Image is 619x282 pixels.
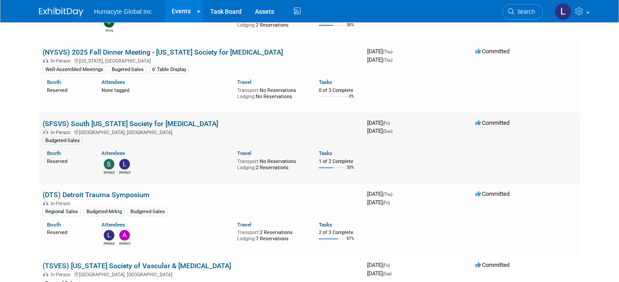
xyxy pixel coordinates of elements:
span: [DATE] [367,270,392,277]
img: In-Person Event [43,58,48,63]
div: Sophia Bou-Ghannam [104,170,115,175]
td: 67% [347,236,354,248]
span: Committed [475,262,509,268]
span: (Thu) [383,58,392,63]
span: (Fri) [383,121,390,126]
img: Anthony Mattair [119,230,130,241]
div: 6' Table Display [149,66,189,74]
span: [DATE] [367,127,392,134]
span: (Fri) [383,263,390,268]
a: Search [502,4,543,20]
span: In-Person [51,130,73,135]
a: (NYSVS) 2025 Fall Dinner Meeting - [US_STATE] Society for [MEDICAL_DATA] [43,48,283,56]
img: Linda Hamilton [555,3,572,20]
div: 0 of 3 Complete [319,87,360,94]
a: Travel [237,79,251,85]
div: Vinny Mazzurco [104,28,115,33]
span: [DATE] [367,191,395,197]
span: (Fri) [383,200,390,205]
td: 50% [347,23,354,35]
span: In-Person [51,272,73,278]
div: 2 Reservations 7 Reservations [237,228,306,242]
span: Transport: [237,87,260,93]
div: No Reservations 2 Reservations [237,157,306,171]
span: - [391,119,392,126]
a: (DTS) Detroit Trauma Symposium [43,191,149,199]
a: Tasks [319,150,332,156]
div: Linda Hamilton [119,170,130,175]
span: - [394,191,395,197]
div: None tagged [102,86,231,94]
span: - [391,262,392,268]
span: Committed [475,191,509,197]
div: Regional Sales [43,208,81,216]
a: (SFSVS) South [US_STATE] Society for [MEDICAL_DATA] [43,119,218,128]
span: Lodging: [237,94,256,99]
a: Tasks [319,79,332,85]
td: 0% [349,94,354,106]
div: Reserved [47,157,88,165]
span: Humacyte Global Inc [94,8,152,15]
span: Committed [475,48,509,55]
div: Reserved [47,86,88,94]
div: Reserved [47,228,88,236]
div: Anthony Mattair [119,241,130,246]
span: (Sat) [383,271,392,276]
div: 2 of 3 Complete [319,230,360,236]
div: 1 of 2 Complete [319,159,360,165]
td: 50% [347,165,354,177]
img: Linda Hamilton [119,159,130,170]
div: Bugeted-Sales [109,66,146,74]
div: Well-Assembled Meetings [43,66,106,74]
span: Committed [475,119,509,126]
div: [GEOGRAPHIC_DATA], [GEOGRAPHIC_DATA] [43,128,360,135]
a: Travel [237,150,251,156]
span: In-Person [51,201,73,207]
span: Search [514,8,535,15]
span: - [394,48,395,55]
div: Budgeted-Sales [43,137,82,145]
a: Tasks [319,222,332,228]
span: (Sun) [383,129,392,134]
span: Lodging: [237,165,256,171]
span: In-Person [51,58,73,64]
img: In-Person Event [43,130,48,134]
a: Attendees [102,79,125,85]
a: (TSVES) [US_STATE] Society of Vascular & [MEDICAL_DATA] [43,262,231,270]
div: Linda Hamilton [104,241,115,246]
img: Linda Hamilton [104,230,114,241]
a: Booth [47,150,61,156]
span: Transport: [237,230,260,235]
span: [DATE] [367,48,395,55]
img: ExhibitDay [39,8,83,16]
div: Budgeted-Sales [128,208,168,216]
a: Booth [47,222,61,228]
span: [DATE] [367,262,392,268]
span: (Thu) [383,49,392,54]
img: In-Person Event [43,272,48,276]
span: [DATE] [367,119,392,126]
img: Sophia Bou-Ghannam [104,159,114,170]
span: Transport: [237,159,260,164]
a: Attendees [102,222,125,228]
a: Booth [47,79,61,85]
div: No Reservations No Reservations [237,86,306,99]
span: (Thu) [383,192,392,197]
span: Lodging: [237,22,256,28]
span: [DATE] [367,56,392,63]
div: [GEOGRAPHIC_DATA], [GEOGRAPHIC_DATA] [43,270,360,278]
img: In-Person Event [43,201,48,205]
span: [DATE] [367,199,390,206]
a: Travel [237,222,251,228]
div: Budgeted-Mrktg [84,208,125,216]
div: [US_STATE], [GEOGRAPHIC_DATA] [43,57,360,64]
span: Lodging: [237,236,256,242]
a: Attendees [102,150,125,156]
